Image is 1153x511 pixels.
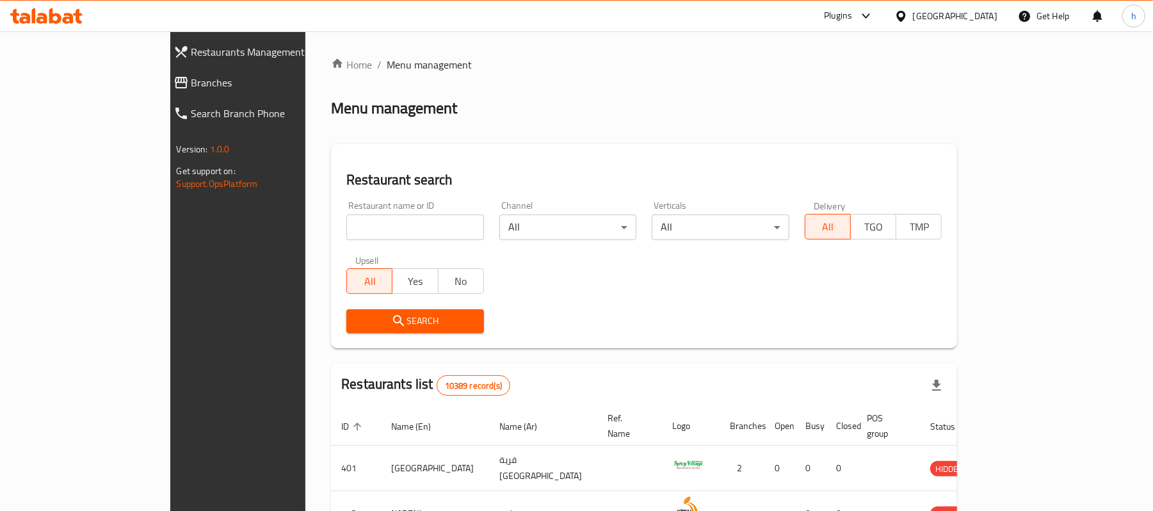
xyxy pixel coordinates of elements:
[499,215,637,240] div: All
[764,446,795,491] td: 0
[438,268,484,294] button: No
[346,268,392,294] button: All
[437,375,510,396] div: Total records count
[1131,9,1136,23] span: h
[930,462,969,476] span: HIDDEN
[387,57,472,72] span: Menu management
[499,419,554,434] span: Name (Ar)
[210,141,230,158] span: 1.0.0
[355,255,379,264] label: Upsell
[357,313,474,329] span: Search
[856,218,891,236] span: TGO
[489,446,597,491] td: قرية [GEOGRAPHIC_DATA]
[805,214,851,239] button: All
[930,419,972,434] span: Status
[163,36,363,67] a: Restaurants Management
[191,75,353,90] span: Branches
[814,201,846,210] label: Delivery
[163,98,363,129] a: Search Branch Phone
[191,44,353,60] span: Restaurants Management
[398,272,433,291] span: Yes
[163,67,363,98] a: Branches
[377,57,382,72] li: /
[331,98,457,118] h2: Menu management
[177,175,258,192] a: Support.OpsPlatform
[795,407,826,446] th: Busy
[391,419,447,434] span: Name (En)
[392,268,438,294] button: Yes
[346,170,942,190] h2: Restaurant search
[341,375,510,396] h2: Restaurants list
[850,214,896,239] button: TGO
[346,215,484,240] input: Search for restaurant name or ID..
[331,57,957,72] nav: breadcrumb
[672,450,704,482] img: Spicy Village
[764,407,795,446] th: Open
[795,446,826,491] td: 0
[826,407,857,446] th: Closed
[381,446,489,491] td: [GEOGRAPHIC_DATA]
[720,407,764,446] th: Branches
[867,410,905,441] span: POS group
[341,419,366,434] span: ID
[608,410,647,441] span: Ref. Name
[720,446,764,491] td: 2
[346,309,484,333] button: Search
[901,218,937,236] span: TMP
[810,218,846,236] span: All
[913,9,997,23] div: [GEOGRAPHIC_DATA]
[177,141,208,158] span: Version:
[437,380,510,392] span: 10389 record(s)
[662,407,720,446] th: Logo
[921,370,952,401] div: Export file
[191,106,353,121] span: Search Branch Phone
[177,163,236,179] span: Get support on:
[444,272,479,291] span: No
[352,272,387,291] span: All
[896,214,942,239] button: TMP
[826,446,857,491] td: 0
[824,8,852,24] div: Plugins
[652,215,789,240] div: All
